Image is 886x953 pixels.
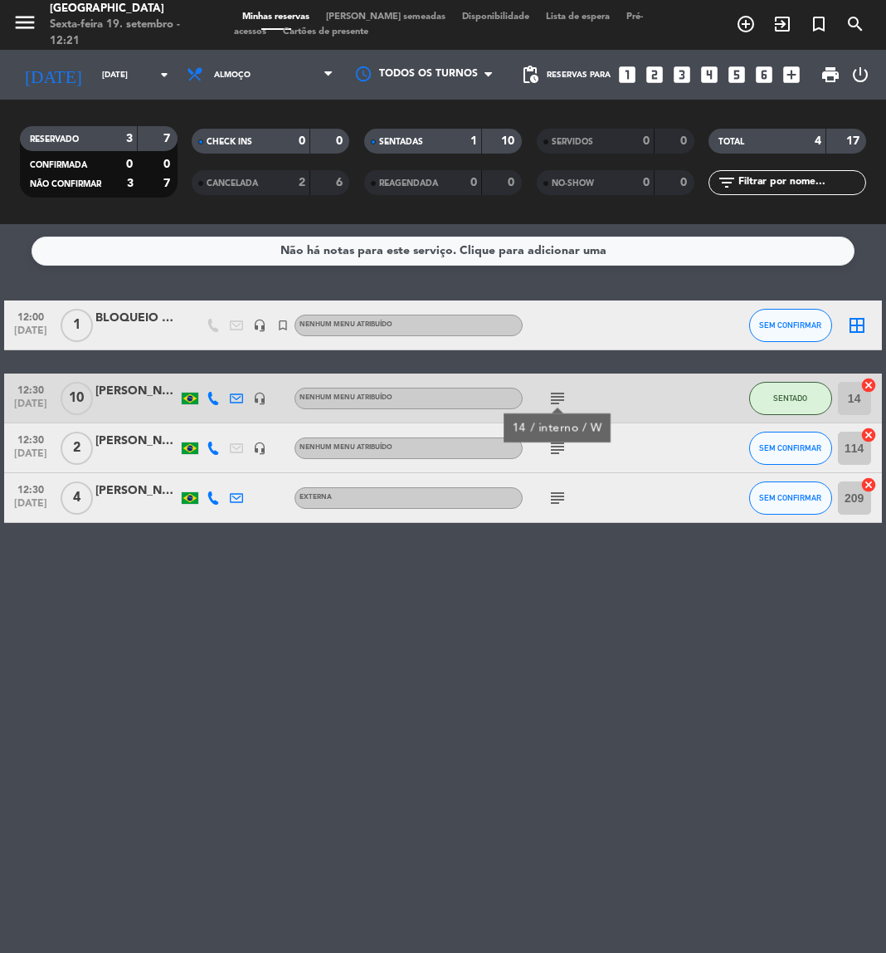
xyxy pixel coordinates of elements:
[680,177,690,188] strong: 0
[126,159,133,170] strong: 0
[276,319,290,332] i: turned_in_not
[275,27,377,37] span: Cartões de presente
[781,64,802,86] i: add_box
[737,173,865,192] input: Filtrar por nome...
[299,135,305,147] strong: 0
[299,177,305,188] strong: 2
[749,309,832,342] button: SEM CONFIRMAR
[671,64,693,86] i: looks_3
[10,325,51,345] span: [DATE]
[336,177,346,188] strong: 6
[753,64,775,86] i: looks_6
[318,12,454,22] span: [PERSON_NAME] semeadas
[163,159,173,170] strong: 0
[30,135,79,144] span: RESERVADO
[95,309,178,328] div: BLOQUEIO MEZANINO
[12,57,94,91] i: [DATE]
[61,309,93,342] span: 1
[336,135,346,147] strong: 0
[207,138,252,146] span: CHECK INS
[10,429,51,448] span: 12:30
[616,64,638,86] i: looks_one
[61,382,93,415] span: 10
[548,488,567,508] i: subject
[759,443,821,452] span: SEM CONFIRMAR
[759,493,821,502] span: SEM CONFIRMAR
[50,17,209,49] div: Sexta-feira 19. setembro - 12:21
[538,12,618,22] span: Lista de espera
[12,10,37,41] button: menu
[717,173,737,193] i: filter_list
[95,481,178,501] div: [PERSON_NAME]
[809,14,829,34] i: turned_in_not
[845,14,865,34] i: search
[749,432,832,465] button: SEM CONFIRMAR
[726,64,747,86] i: looks_5
[773,393,807,403] span: SENTADO
[50,1,209,17] div: [GEOGRAPHIC_DATA]
[280,242,606,261] div: Não há notas para este serviço. Clique para adicionar uma
[299,444,392,451] span: Nenhum menu atribuído
[643,177,650,188] strong: 0
[379,179,438,188] span: REAGENDADA
[126,133,133,144] strong: 3
[30,161,87,169] span: CONFIRMADA
[214,71,251,80] span: Almoço
[163,178,173,189] strong: 7
[520,65,540,85] span: pending_actions
[718,138,744,146] span: TOTAL
[548,438,567,458] i: subject
[299,494,332,501] span: Externa
[12,10,37,35] i: menu
[30,180,101,188] span: NÃO CONFIRMAR
[10,498,51,517] span: [DATE]
[644,64,665,86] i: looks_two
[253,442,266,455] i: headset_mic
[860,427,877,443] i: cancel
[749,382,832,415] button: SENTADO
[772,14,792,34] i: exit_to_app
[470,135,477,147] strong: 1
[508,177,518,188] strong: 0
[207,179,258,188] span: CANCELADA
[552,179,594,188] span: NO-SHOW
[501,135,518,147] strong: 10
[10,448,51,467] span: [DATE]
[749,481,832,515] button: SEM CONFIRMAR
[61,432,93,465] span: 2
[379,138,423,146] span: SENTADAS
[680,135,690,147] strong: 0
[820,65,840,85] span: print
[299,394,392,401] span: Nenhum menu atribuído
[643,135,650,147] strong: 0
[847,50,874,100] div: LOG OUT
[846,135,863,147] strong: 17
[154,65,174,85] i: arrow_drop_down
[860,377,877,393] i: cancel
[163,133,173,144] strong: 7
[860,476,877,493] i: cancel
[253,392,266,405] i: headset_mic
[548,389,567,408] i: subject
[736,14,756,34] i: add_circle_outline
[61,481,93,515] span: 4
[847,315,867,335] i: border_all
[552,138,593,146] span: SERVIDOS
[10,379,51,398] span: 12:30
[127,178,134,189] strong: 3
[699,64,720,86] i: looks_4
[815,135,821,147] strong: 4
[513,419,602,437] div: 14 / interno / W
[95,432,178,451] div: [PERSON_NAME]
[470,177,477,188] strong: 0
[454,12,538,22] span: Disponibilidade
[547,71,611,80] span: Reservas para
[234,12,318,22] span: Minhas reservas
[10,398,51,418] span: [DATE]
[95,382,178,401] div: [PERSON_NAME]
[10,306,51,325] span: 12:00
[299,321,392,328] span: Nenhum menu atribuído
[10,479,51,498] span: 12:30
[759,320,821,330] span: SEM CONFIRMAR
[850,65,870,85] i: power_settings_new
